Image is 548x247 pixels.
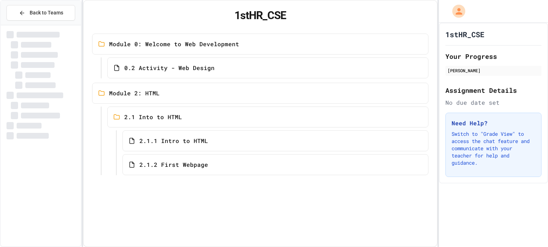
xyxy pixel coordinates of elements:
h3: Need Help? [452,119,535,127]
button: Back to Teams [7,5,75,21]
h2: Assignment Details [445,85,541,95]
div: [PERSON_NAME] [448,67,539,74]
div: My Account [445,3,467,19]
span: Module 2: HTML [109,89,160,97]
span: Module 0: Welcome to Web Development [109,40,239,48]
span: 0.2 Activity - Web Design [124,64,215,72]
h2: Your Progress [445,51,541,61]
a: 2.1.2 First Webpage [122,154,428,175]
p: Switch to "Grade View" to access the chat feature and communicate with your teacher for help and ... [452,130,535,166]
span: 2.1 Into to HTML [124,113,182,121]
span: 2.1.1 Intro to HTML [139,136,208,145]
h1: 1stHR_CSE [445,29,484,39]
a: 0.2 Activity - Web Design [107,57,428,78]
div: No due date set [445,98,541,107]
span: 2.1.2 First Webpage [139,160,208,169]
span: Back to Teams [30,9,63,17]
a: 2.1.1 Intro to HTML [122,130,428,151]
h1: 1stHR_CSE [92,9,428,22]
